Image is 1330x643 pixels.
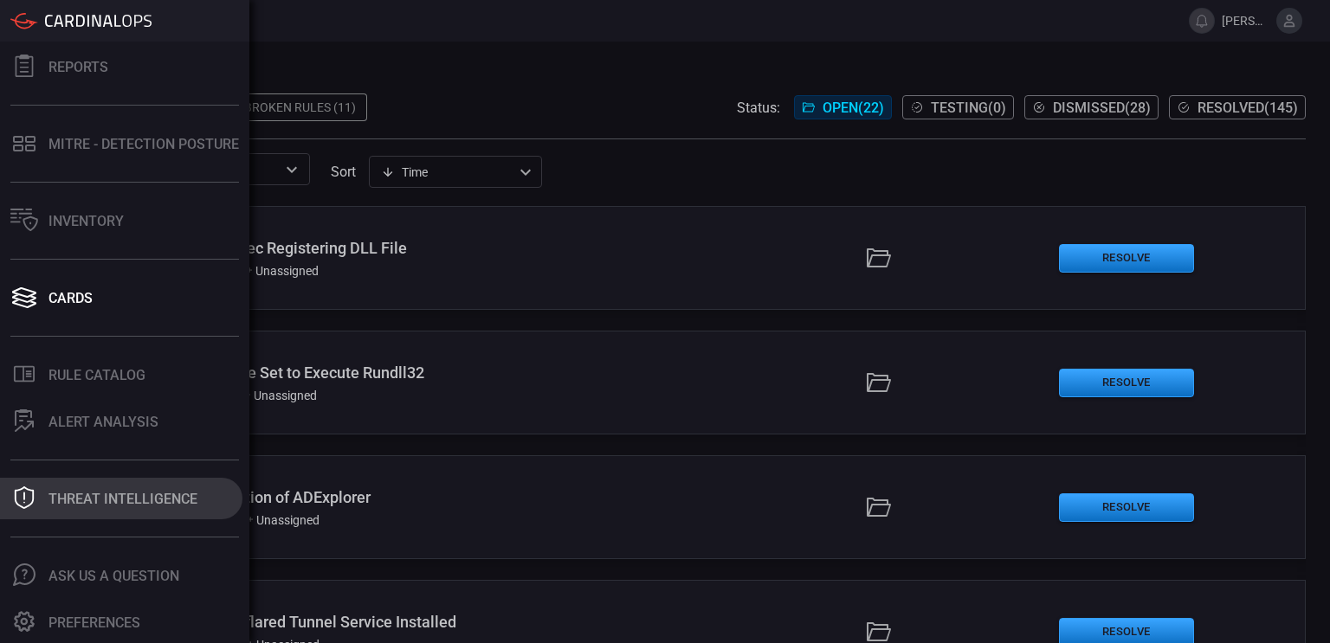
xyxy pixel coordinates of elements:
div: MITRE - Detection Posture [48,136,239,152]
span: Resolved ( 145 ) [1198,100,1298,116]
label: sort [331,164,356,180]
div: ALERT ANALYSIS [48,414,158,430]
div: Cards [48,290,93,306]
div: Threat Intelligence [48,491,197,507]
button: Testing(0) [902,95,1014,119]
div: Windows - Msiexec Registering DLL File [129,239,490,257]
button: Resolve [1059,493,1194,522]
button: Open(22) [794,95,892,119]
div: Unassigned [239,513,320,527]
div: Broken Rules (11) [234,93,367,121]
div: Ask Us A Question [48,568,179,584]
button: Dismissed(28) [1024,95,1159,119]
div: Windows - Detection of ADExplorer [129,488,490,506]
button: Resolved(145) [1169,95,1306,119]
div: Unassigned [236,389,317,402]
button: Resolve [1059,369,1194,397]
div: Windows - Cloudflared Tunnel Service Installed [129,613,490,631]
div: Preferences [48,614,140,631]
span: Status: [737,100,780,116]
div: Reports [48,59,108,75]
span: Open ( 22 ) [823,100,884,116]
span: Dismissed ( 28 ) [1053,100,1151,116]
div: Inventory [48,213,124,229]
div: Unassigned [238,264,319,278]
div: Rule Catalog [48,367,145,383]
button: Open [280,158,304,182]
button: Resolve [1059,244,1194,273]
span: [PERSON_NAME].brand [1222,14,1269,28]
span: Testing ( 0 ) [931,100,1006,116]
div: Time [381,164,514,181]
div: Windows - Service Set to Execute Rundll32 [129,363,490,382]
